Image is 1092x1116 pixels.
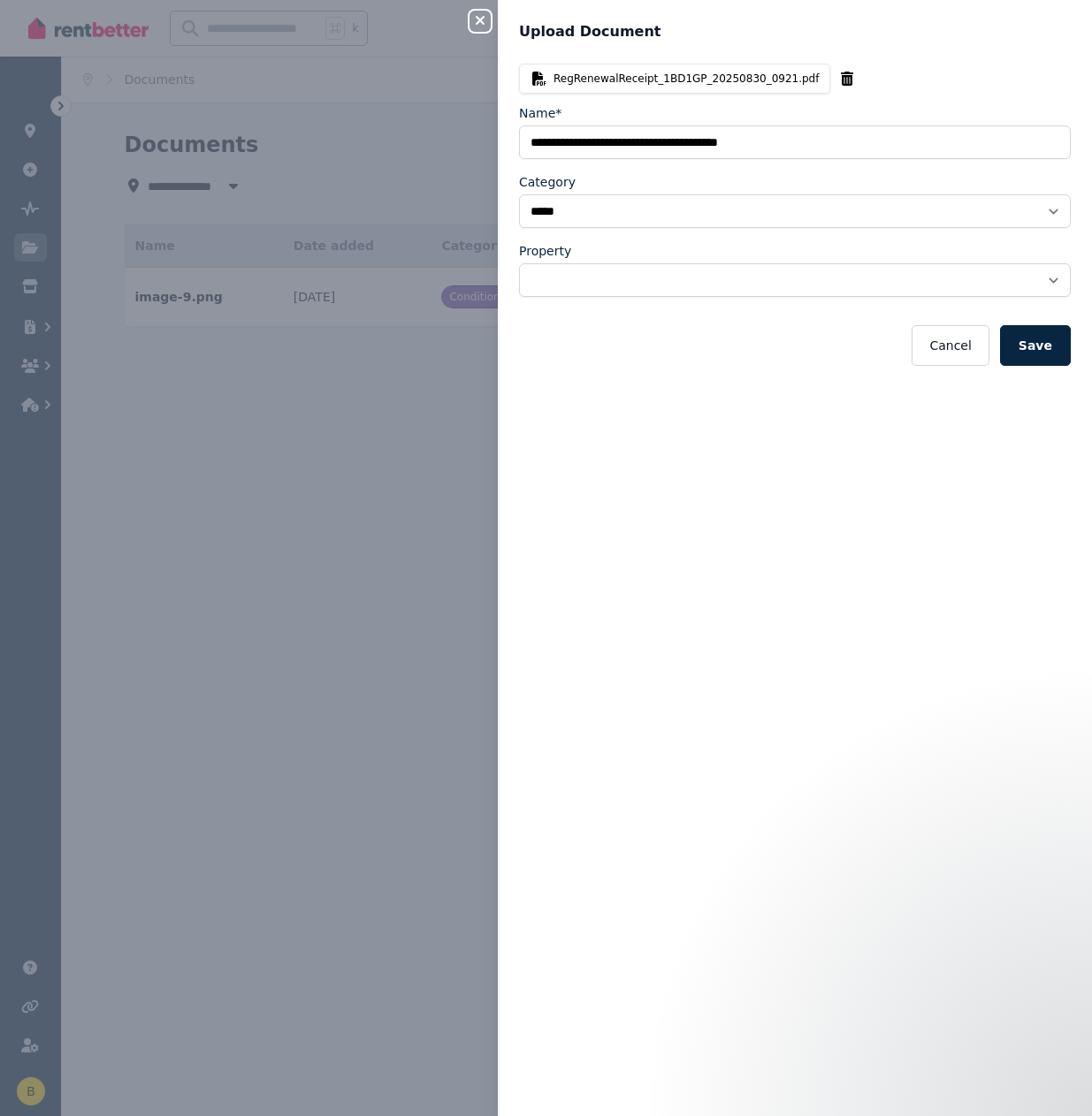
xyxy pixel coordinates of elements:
button: Cancel [912,325,989,366]
button: Save [1000,325,1071,366]
span: RegRenewalReceipt_1BD1GP_20250830_0921.pdf [554,72,819,86]
iframe: Intercom live chat [1032,1056,1074,1098]
label: Name* [519,104,561,122]
span: Upload Document [519,21,661,42]
label: Property [519,242,571,260]
label: Category [519,173,576,191]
